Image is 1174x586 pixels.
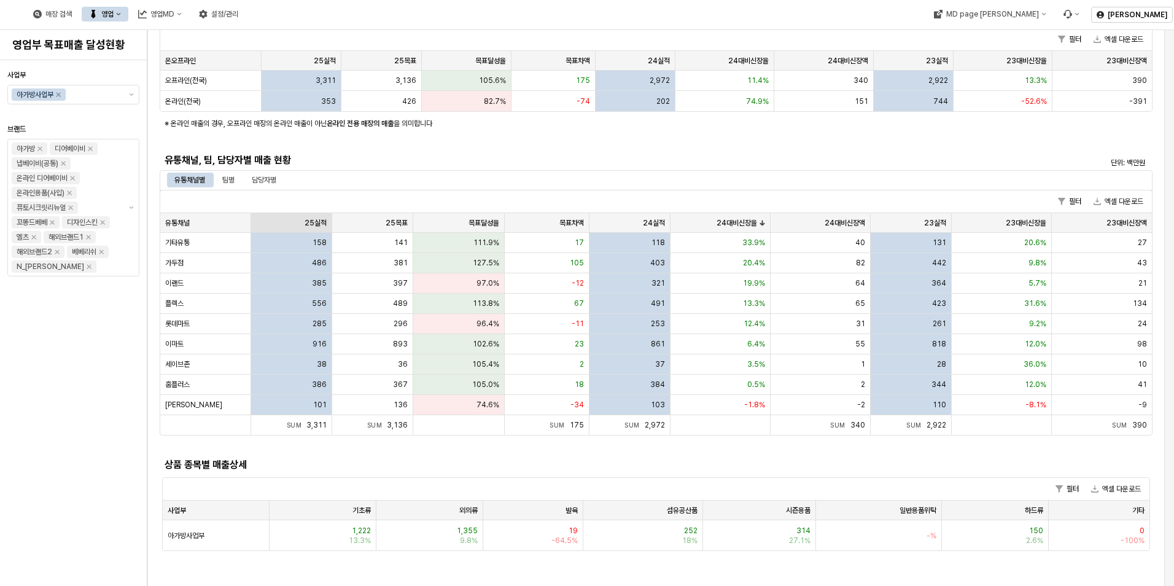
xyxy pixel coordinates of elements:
span: 0 [1140,526,1145,536]
div: 디자인스킨 [67,216,98,229]
span: 41 [1138,380,1147,389]
p: [PERSON_NAME] [1108,10,1167,20]
button: 영업 [82,7,128,21]
span: 893 [393,339,408,349]
span: 19 [569,526,578,536]
div: Menu item 6 [1055,7,1086,21]
span: 3,311 [316,76,336,85]
span: 38 [317,359,327,369]
span: 31.6% [1024,299,1046,308]
span: 33.9% [742,238,765,248]
span: 96.4% [476,319,499,329]
div: 설정/관리 [211,10,238,18]
span: 158 [313,238,327,248]
span: 97.0% [476,278,499,288]
span: 기타유통 [165,238,190,248]
button: 설정/관리 [192,7,246,21]
span: 2,972 [650,76,670,85]
button: MD page [PERSON_NAME] [926,7,1053,21]
span: 25목표 [394,56,416,66]
div: 매장 검색 [26,7,79,21]
span: 10 [1138,359,1147,369]
span: 23대비신장액 [1106,218,1147,228]
div: Remove 엘츠 [31,235,36,240]
button: 필터 [1051,482,1084,496]
span: 0.5% [747,380,765,389]
span: 340 [850,421,865,429]
span: 105.0% [472,380,499,389]
h5: 상품 종목별 매출상세 [165,459,900,471]
button: 엑셀 다운로드 [1086,482,1146,496]
span: 252 [684,526,698,536]
span: 가두점 [165,258,184,268]
span: 105 [570,258,584,268]
span: 21 [1138,278,1147,288]
span: 74.9% [746,96,769,106]
span: Sum [550,421,570,429]
div: Remove N_이야이야오 [87,264,91,269]
div: Remove 아가방 [37,146,42,151]
div: 해외브랜드2 [17,246,52,258]
span: 491 [651,299,665,308]
span: 367 [393,380,408,389]
div: 해외브랜드1 [49,231,84,243]
span: 136 [394,400,408,410]
span: 353 [321,96,336,106]
span: 340 [853,76,868,85]
button: 엑셀 다운로드 [1089,194,1148,209]
p: 단위: 백만원 [912,157,1145,168]
span: 발육 [566,506,578,515]
div: 냅베이비(공통) [17,157,58,170]
span: -74 [577,96,590,106]
span: -% [927,531,936,541]
span: 390 [1132,76,1147,85]
span: 13.3% [349,536,371,545]
span: 목표달성율 [475,56,506,66]
span: 2.6% [1026,536,1043,545]
span: 온라인(전국) [165,96,201,106]
div: N_[PERSON_NAME] [17,260,84,273]
div: Remove 아가방사업부 [56,92,61,97]
span: 25실적 [314,56,336,66]
span: 3,136 [387,421,408,429]
div: 영업 [101,10,114,18]
span: 385 [312,278,327,288]
span: 43 [1137,258,1147,268]
span: 1,355 [457,526,478,536]
span: 12.0% [1025,380,1046,389]
span: 2 [580,359,584,369]
div: Remove 온라인 디어베이비 [70,176,75,181]
span: 시즌용품 [786,506,811,515]
span: 3.5% [747,359,765,369]
span: 아가방사업부 [168,531,204,541]
span: 175 [570,421,584,429]
span: 23대비신장율 [1006,56,1047,66]
span: -391 [1129,96,1147,106]
span: 321 [651,278,665,288]
span: 27.1% [789,536,811,545]
span: Sum [906,421,927,429]
span: -1.8% [744,400,765,410]
span: 사업부 [7,71,26,79]
div: Remove 퓨토시크릿리뉴얼 [68,205,73,210]
span: 유통채널 [165,218,190,228]
span: 목표차액 [566,56,590,66]
span: 6.4% [747,339,765,349]
div: Remove 디어베이비 [88,146,93,151]
span: Sum [624,421,645,429]
span: 105.4% [472,359,499,369]
span: 381 [394,258,408,268]
span: 12.4% [744,319,765,329]
span: 목표차액 [559,218,584,228]
div: 유통채널별 [174,173,205,187]
span: 390 [1132,421,1147,429]
span: 386 [312,380,327,389]
span: 23대비신장액 [1106,56,1147,66]
span: 344 [931,380,946,389]
span: 151 [855,96,868,106]
div: 온라인 디어베이비 [17,172,68,184]
span: 23실적 [924,218,946,228]
span: 20.6% [1024,238,1046,248]
span: -34 [570,400,584,410]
